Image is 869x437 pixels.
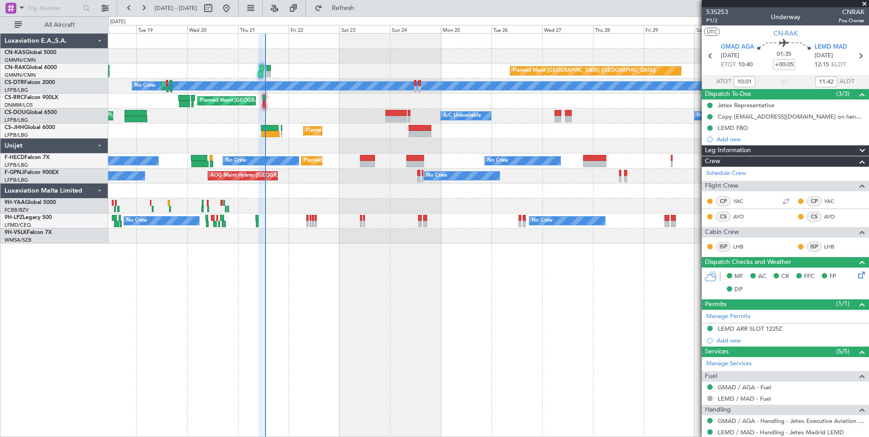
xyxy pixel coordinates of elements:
[721,43,754,52] span: GMAD AGA
[824,197,844,205] a: YAC
[704,28,720,36] button: UTC
[771,12,800,22] div: Underway
[5,237,31,243] a: WMSA/SZB
[304,154,447,168] div: Planned Maint [GEOGRAPHIC_DATA] ([GEOGRAPHIC_DATA])
[705,371,717,382] span: Fuel
[5,215,52,220] a: 9H-LPZLegacy 500
[716,242,731,252] div: ISP
[5,155,50,160] a: F-HECDFalcon 7X
[824,243,844,251] a: LHB
[705,145,751,156] span: Leg Information
[225,154,246,168] div: No Crew
[136,25,187,33] div: Tue 19
[5,80,24,85] span: CS-DTR
[644,25,694,33] div: Fri 29
[831,60,846,70] span: ELDT
[5,125,24,130] span: CS-JHH
[491,25,542,33] div: Tue 26
[5,65,57,70] a: CN-RAKGlobal 6000
[441,25,492,33] div: Mon 25
[487,154,508,168] div: No Crew
[721,60,736,70] span: ETOT
[694,25,745,33] div: Sat 30
[200,94,343,108] div: Planned Maint [GEOGRAPHIC_DATA] ([GEOGRAPHIC_DATA])
[110,18,125,26] div: [DATE]
[718,113,864,120] div: Copy [EMAIL_ADDRESS][DOMAIN_NAME] on handling requests
[5,215,23,220] span: 9H-LPZ
[718,101,774,109] div: Jetex Representative
[807,196,822,206] div: CP
[593,25,644,33] div: Thu 28
[5,57,36,64] a: GMMN/CMN
[758,272,766,281] span: AC
[718,395,771,402] a: LEMD / MAD - Fuel
[718,428,844,436] a: LEMD / MAD - Handling - Jetex Madrid LEMD
[5,102,33,109] a: DNMM/LOS
[5,65,26,70] span: CN-RAK
[5,177,28,184] a: LFPB/LBG
[705,89,751,99] span: Dispatch To-Dos
[324,5,362,11] span: Refresh
[155,4,197,12] span: [DATE] - [DATE]
[5,170,59,175] a: F-GPNJFalcon 900EX
[836,89,849,99] span: (3/3)
[836,347,849,356] span: (5/5)
[5,222,31,228] a: LFMD/CEQ
[839,7,864,17] span: CNRAK
[24,22,96,28] span: All Aircraft
[705,347,729,357] span: Services
[697,109,718,123] div: No Crew
[716,77,731,86] span: ATOT
[738,60,753,70] span: 10:40
[513,64,656,78] div: Planned Maint [GEOGRAPHIC_DATA] ([GEOGRAPHIC_DATA])
[86,25,137,33] div: Mon 18
[135,79,155,93] div: No Crew
[733,213,754,221] a: AYO
[807,242,822,252] div: ISP
[340,25,390,33] div: Sat 23
[734,285,743,294] span: DP
[5,80,55,85] a: CS-DTRFalcon 2000
[5,117,28,124] a: LFPB/LBG
[5,95,24,100] span: CS-RRC
[5,230,27,235] span: 9H-VSLK
[5,200,56,205] a: 9H-YAAGlobal 5000
[706,359,752,368] a: Manage Services
[836,299,849,308] span: (1/1)
[5,230,52,235] a: 9H-VSLKFalcon 7X
[5,72,36,79] a: GMMN/CMN
[390,25,441,33] div: Sun 24
[5,170,24,175] span: F-GPNJ
[718,325,782,333] div: LEMD ARR SLOT 1225Z
[705,405,731,415] span: Handling
[718,383,771,391] a: GMAD / AGA - Fuel
[5,207,29,214] a: FCBB/BZV
[814,60,829,70] span: 12:15
[705,181,739,191] span: Flight Crew
[717,337,864,344] div: Add new
[705,156,720,167] span: Crew
[187,25,238,33] div: Wed 20
[839,77,854,86] span: ALDT
[807,212,822,222] div: CS
[829,272,836,281] span: FP
[705,257,791,268] span: Dispatch Checks and Weather
[706,17,728,25] span: P1/2
[718,124,748,132] div: LEMD FBO
[815,76,837,87] input: --:--
[705,299,726,310] span: Permits
[814,51,833,60] span: [DATE]
[804,272,814,281] span: FFC
[718,417,864,425] a: GMAD / AGA - Handling - Jetex Executive Aviation Morocco GMAD / AGA
[210,169,364,183] div: AOG Maint Hyères ([GEOGRAPHIC_DATA]-[GEOGRAPHIC_DATA])
[705,227,739,238] span: Cabin Crew
[5,95,58,100] a: CS-RRCFalcon 900LX
[781,272,789,281] span: CR
[716,212,731,222] div: CS
[814,43,847,52] span: LEMD MAD
[839,17,864,25] span: Pos Owner
[5,50,56,55] a: CN-KASGlobal 5000
[824,213,844,221] a: AYO
[5,110,26,115] span: CS-DOU
[717,135,864,143] div: Add new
